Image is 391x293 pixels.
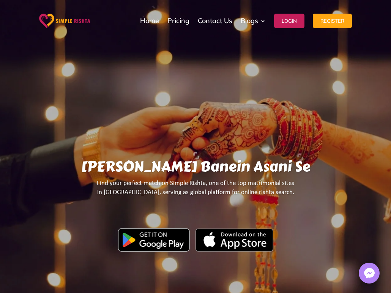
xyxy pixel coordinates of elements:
[241,2,266,40] a: Blogs
[51,158,340,179] h1: [PERSON_NAME] Banein Asani Se
[167,2,189,40] a: Pricing
[313,14,352,28] button: Register
[274,14,304,28] button: Login
[362,266,377,281] img: Messenger
[51,179,340,204] p: Find your perfect match on Simple Rishta, one of the top matrimonial sites in [GEOGRAPHIC_DATA], ...
[313,2,352,40] a: Register
[118,228,190,252] img: Google Play
[140,2,159,40] a: Home
[274,2,304,40] a: Login
[198,2,232,40] a: Contact Us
